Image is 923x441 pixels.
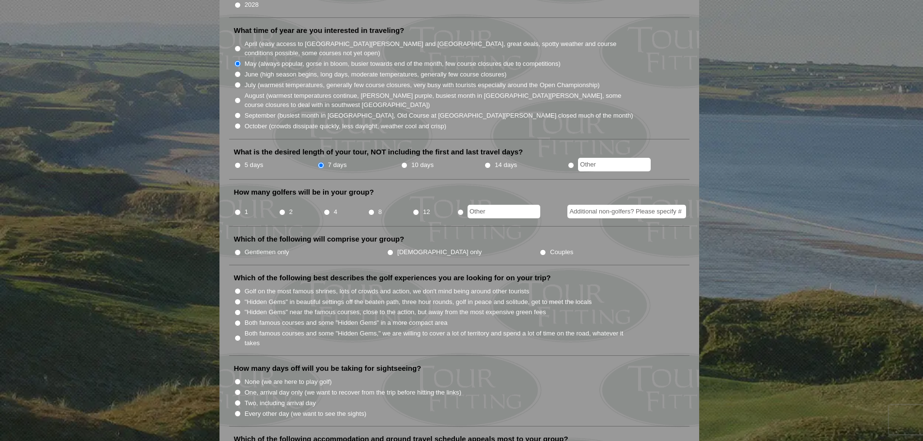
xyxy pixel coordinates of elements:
input: Other [468,205,540,218]
label: 5 days [245,160,264,170]
label: Which of the following will comprise your group? [234,234,405,244]
label: Gentlemen only [245,247,289,257]
label: 14 days [495,160,517,170]
label: What time of year are you interested in traveling? [234,26,405,35]
label: 4 [334,207,337,217]
label: Both famous courses and some "Hidden Gems," we are willing to cover a lot of territory and spend ... [245,329,634,348]
label: "Hidden Gems" near the famous courses, close to the action, but away from the most expensive gree... [245,307,546,317]
label: Both famous courses and some "Hidden Gems" in a more compact area [245,318,448,328]
label: What is the desired length of your tour, NOT including the first and last travel days? [234,147,523,157]
label: Couples [550,247,573,257]
label: August (warmest temperatures continue, [PERSON_NAME] purple, busiest month in [GEOGRAPHIC_DATA][P... [245,91,634,110]
label: None (we are here to play golf) [245,377,332,387]
label: May (always popular, gorse in bloom, busier towards end of the month, few course closures due to ... [245,59,561,69]
label: "Hidden Gems" in beautiful settings off the beaten path, three hour rounds, golf in peace and sol... [245,297,592,307]
label: July (warmest temperatures, generally few course closures, very busy with tourists especially aro... [245,80,600,90]
label: Two, including arrival day [245,398,316,408]
label: 8 [378,207,382,217]
label: Every other day (we want to see the sights) [245,409,366,419]
label: One, arrival day only (we want to recover from the trip before hitting the links) [245,388,461,397]
label: How many days off will you be taking for sightseeing? [234,364,422,373]
label: September (busiest month in [GEOGRAPHIC_DATA], Old Course at [GEOGRAPHIC_DATA][PERSON_NAME] close... [245,111,633,121]
label: 7 days [328,160,347,170]
label: How many golfers will be in your group? [234,187,374,197]
input: Other [578,158,651,171]
label: June (high season begins, long days, moderate temperatures, generally few course closures) [245,70,507,79]
label: 1 [245,207,248,217]
label: [DEMOGRAPHIC_DATA] only [397,247,482,257]
label: 2 [289,207,293,217]
label: Golf on the most famous shrines, lots of crowds and action, we don't mind being around other tour... [245,287,530,296]
label: April (easy access to [GEOGRAPHIC_DATA][PERSON_NAME] and [GEOGRAPHIC_DATA], great deals, spotty w... [245,39,634,58]
label: October (crowds dissipate quickly, less daylight, weather cool and crisp) [245,122,447,131]
label: 12 [423,207,430,217]
label: 10 days [411,160,434,170]
label: Which of the following best describes the golf experiences you are looking for on your trip? [234,273,551,283]
input: Additional non-golfers? Please specify # [567,205,686,218]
